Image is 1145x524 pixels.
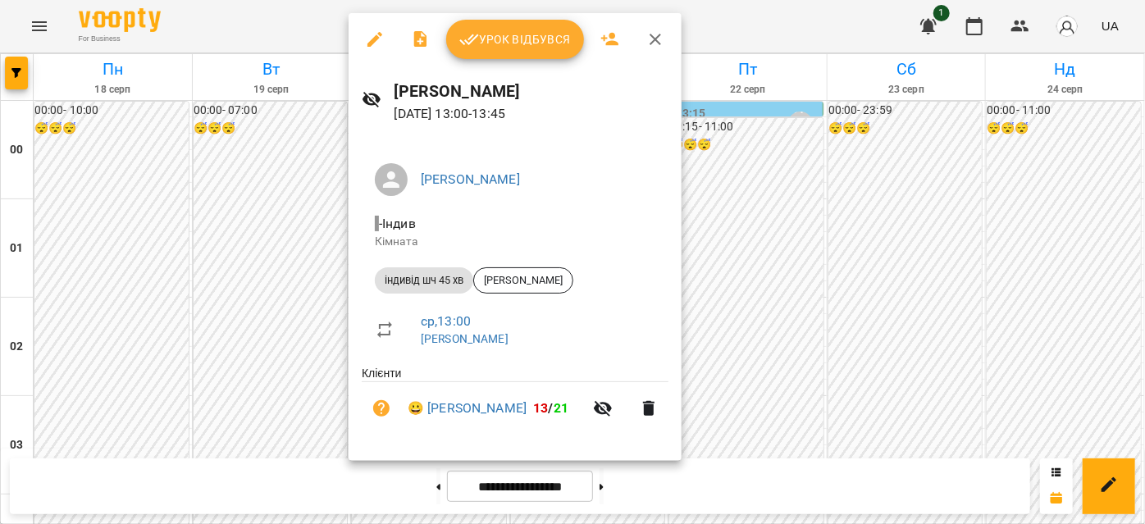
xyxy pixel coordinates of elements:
[375,216,419,231] span: - Індив
[446,20,584,59] button: Урок відбувся
[408,399,527,418] a: 😀 [PERSON_NAME]
[421,171,520,187] a: [PERSON_NAME]
[362,365,668,441] ul: Клієнти
[395,79,668,104] h6: [PERSON_NAME]
[362,389,401,428] button: Візит ще не сплачено. Додати оплату?
[533,400,568,416] b: /
[421,332,509,345] a: [PERSON_NAME]
[474,273,572,288] span: [PERSON_NAME]
[473,267,573,294] div: [PERSON_NAME]
[421,313,471,329] a: ср , 13:00
[375,273,473,288] span: індивід шч 45 хв
[375,234,655,250] p: Кімната
[554,400,568,416] span: 21
[395,104,668,124] p: [DATE] 13:00 - 13:45
[459,30,571,49] span: Урок відбувся
[533,400,548,416] span: 13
